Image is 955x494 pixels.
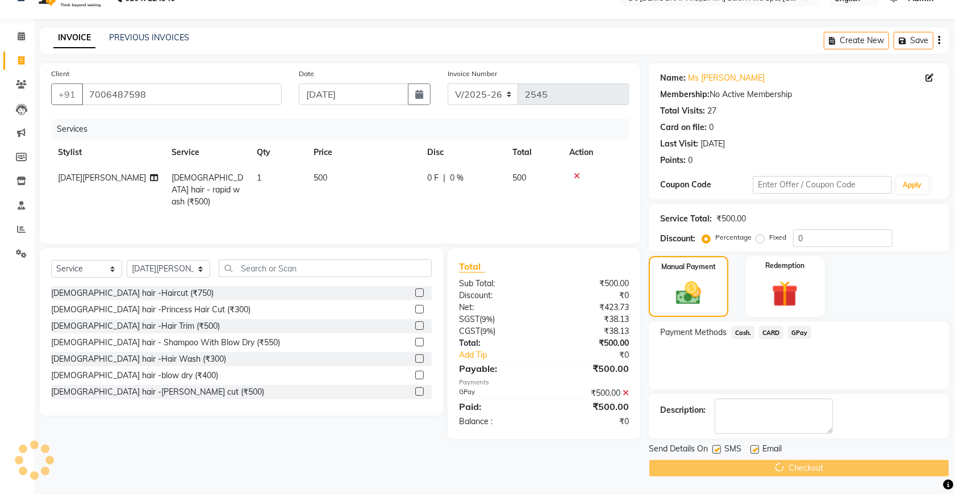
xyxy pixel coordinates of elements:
[314,173,327,183] span: 500
[51,287,214,299] div: [DEMOGRAPHIC_DATA] hair -Haircut (₹750)
[307,140,420,165] th: Price
[459,378,629,387] div: Payments
[451,416,544,428] div: Balance :
[544,325,638,337] div: ₹38.13
[544,337,638,349] div: ₹500.00
[896,177,929,194] button: Apply
[753,176,891,194] input: Enter Offer / Coupon Code
[544,278,638,290] div: ₹500.00
[459,326,480,336] span: CGST
[165,140,250,165] th: Service
[52,119,637,140] div: Services
[709,122,714,133] div: 0
[451,302,544,313] div: Net:
[544,290,638,302] div: ₹0
[51,337,280,349] div: [DEMOGRAPHIC_DATA] hair - Shampoo With Blow Dry (₹550)
[51,353,226,365] div: [DEMOGRAPHIC_DATA] hair -Hair Wash (₹300)
[660,326,727,338] span: Payment Methods
[512,173,526,183] span: 500
[82,83,282,105] input: Search by Name/Mobile/Email/Code
[451,387,544,399] div: GPay
[299,69,314,79] label: Date
[731,326,754,339] span: Cash.
[660,138,698,150] div: Last Visit:
[544,387,638,399] div: ₹500.00
[544,362,638,375] div: ₹500.00
[109,32,189,43] a: PREVIOUS INVOICES
[688,154,693,166] div: 0
[459,261,485,273] span: Total
[715,232,752,242] label: Percentage
[58,173,146,183] span: [DATE][PERSON_NAME]
[788,326,811,339] span: GPay
[688,72,765,84] a: Ms [PERSON_NAME]
[451,337,544,349] div: Total:
[769,232,786,242] label: Fixed
[649,443,708,457] span: Send Details On
[668,279,709,308] img: _cash.svg
[482,315,493,324] span: 9%
[660,105,705,117] div: Total Visits:
[762,443,782,457] span: Email
[894,32,933,49] button: Save
[707,105,716,117] div: 27
[506,140,562,165] th: Total
[700,138,725,150] div: [DATE]
[765,261,804,271] label: Redemption
[716,213,746,225] div: ₹500.00
[661,262,716,272] label: Manual Payment
[660,213,712,225] div: Service Total:
[51,69,69,79] label: Client
[451,313,544,325] div: ( )
[544,313,638,325] div: ₹38.13
[660,179,753,191] div: Coupon Code
[562,140,629,165] th: Action
[450,172,464,184] span: 0 %
[544,416,638,428] div: ₹0
[560,349,637,361] div: ₹0
[544,302,638,313] div: ₹423.73
[427,172,439,184] span: 0 F
[51,386,264,398] div: [DEMOGRAPHIC_DATA] hair -[PERSON_NAME] cut (₹500)
[660,89,938,101] div: No Active Membership
[53,28,95,48] a: INVOICE
[219,259,432,277] input: Search or Scan
[482,326,493,336] span: 9%
[51,320,220,332] div: [DEMOGRAPHIC_DATA] hair -Hair Trim (₹500)
[443,172,445,184] span: |
[448,69,497,79] label: Invoice Number
[764,278,806,310] img: _gift.svg
[51,140,165,165] th: Stylist
[451,400,544,413] div: Paid:
[51,370,218,382] div: [DEMOGRAPHIC_DATA] hair -blow dry (₹400)
[724,443,741,457] span: SMS
[451,325,544,337] div: ( )
[257,173,261,183] span: 1
[451,362,544,375] div: Payable:
[451,290,544,302] div: Discount:
[51,304,251,316] div: [DEMOGRAPHIC_DATA] hair -Princess Hair Cut (₹300)
[660,233,695,245] div: Discount:
[451,349,560,361] a: Add Tip
[759,326,783,339] span: CARD
[51,83,83,105] button: +91
[660,89,710,101] div: Membership:
[660,154,686,166] div: Points:
[250,140,307,165] th: Qty
[660,122,707,133] div: Card on file:
[544,400,638,413] div: ₹500.00
[451,278,544,290] div: Sub Total:
[660,72,686,84] div: Name:
[459,314,479,324] span: SGST
[420,140,506,165] th: Disc
[172,173,243,207] span: [DEMOGRAPHIC_DATA] hair - rapid wash (₹500)
[824,32,889,49] button: Create New
[660,404,706,416] div: Description:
